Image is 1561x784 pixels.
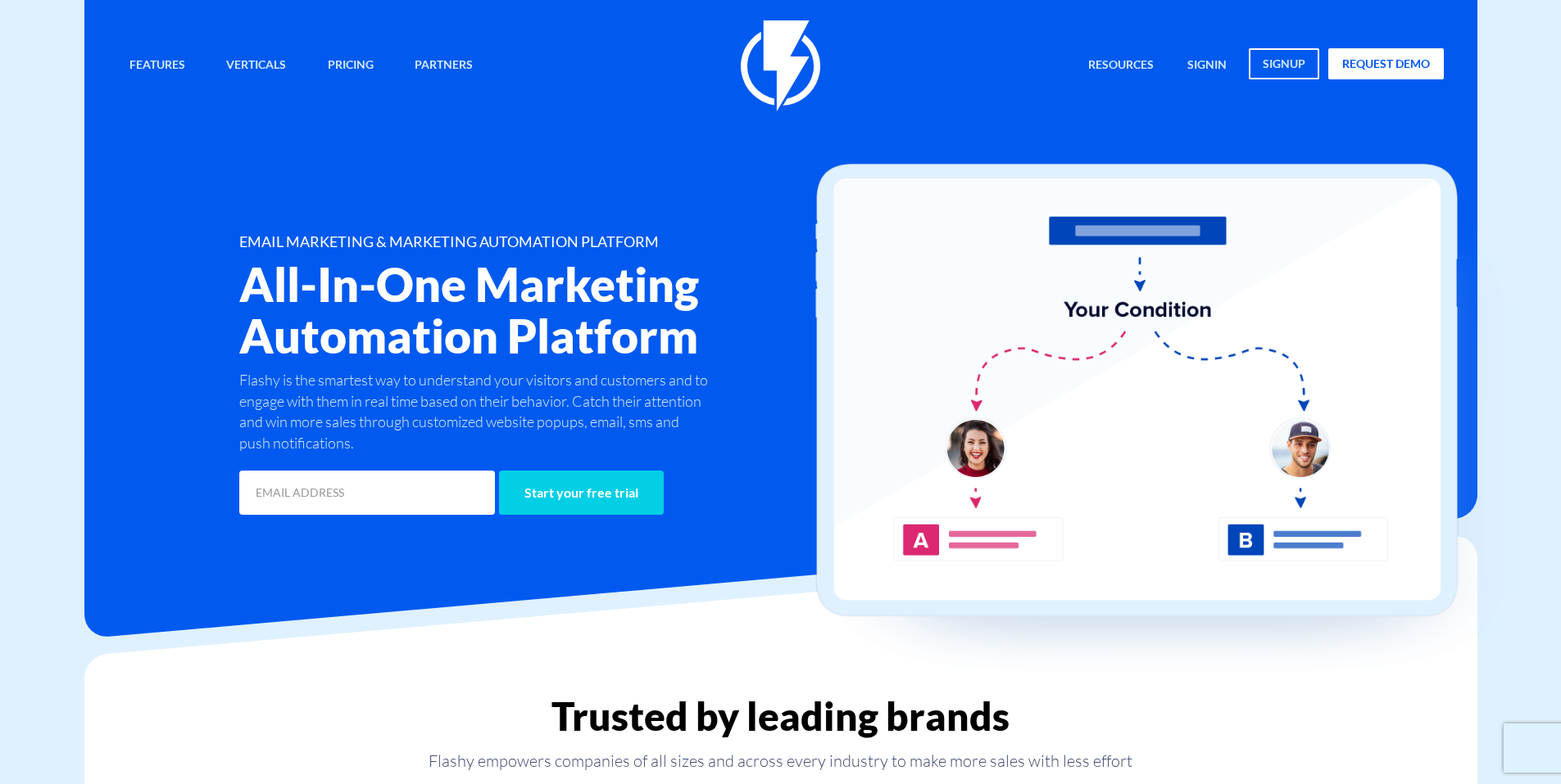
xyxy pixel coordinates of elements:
a: Features [117,48,197,83]
input: EMAIL ADDRESS [239,471,495,515]
a: Resources [1076,48,1166,83]
a: Pricing [315,48,386,83]
h2: All-In-One Marketing Automation Platform [239,259,878,362]
a: signin [1175,48,1239,83]
input: Start your free trial [499,471,664,515]
h1: EMAIL MARKETING & MARKETING AUTOMATION PLATFORM [239,234,878,250]
h2: Trusted by leading brands [84,695,1477,737]
a: request demo [1328,48,1444,79]
a: Partners [402,48,485,83]
a: signup [1249,48,1319,79]
p: Flashy empowers companies of all sizes and across every industry to make more sales with less effort [84,750,1477,773]
a: Verticals [214,48,298,83]
p: Flashy is the smartest way to understand your visitors and customers and to engage with them in r... [239,370,713,454]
